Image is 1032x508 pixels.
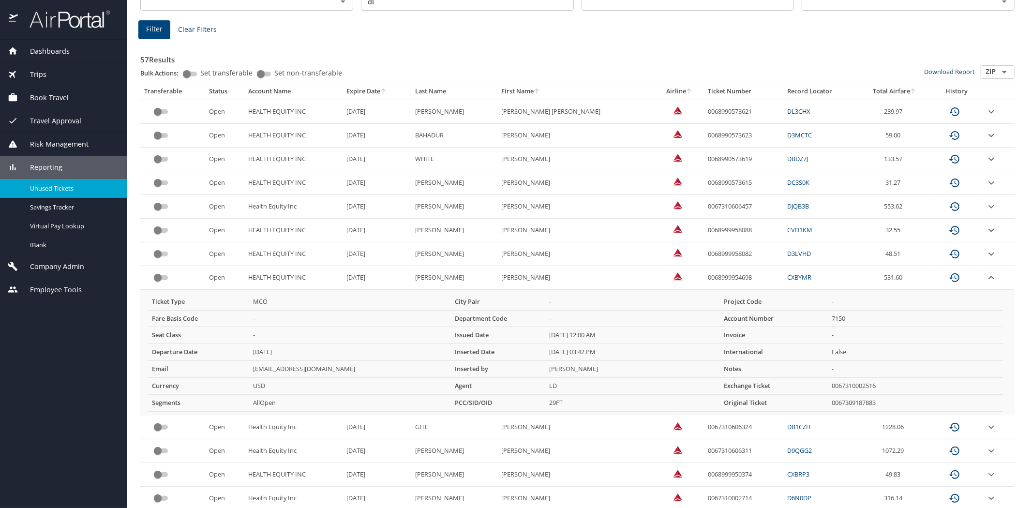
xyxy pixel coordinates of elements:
th: Account Name [244,83,343,100]
img: Delta Airlines [673,445,683,455]
a: DBDZ7J [787,154,808,163]
td: USD [249,378,451,395]
th: Original Ticket [720,395,828,412]
td: [DATE] [343,148,411,171]
td: AllOpen [249,395,451,412]
th: Agent [451,378,545,395]
td: [DATE] [343,266,411,290]
td: BAHADUR [412,124,498,148]
button: expand row [986,224,997,236]
td: 48.51 [858,242,932,266]
img: Delta Airlines [673,177,683,186]
button: expand row [986,421,997,433]
td: MCO [249,294,451,310]
td: [PERSON_NAME] [497,171,655,195]
td: - [545,294,720,310]
td: WHITE [412,148,498,171]
span: Book Travel [18,92,69,103]
td: [PERSON_NAME] [497,242,655,266]
td: 1228.06 [858,416,932,439]
img: Delta Airlines [673,493,683,502]
td: Open [205,416,244,439]
td: Open [205,124,244,148]
td: [DATE] [343,219,411,242]
td: Open [205,148,244,171]
th: Last Name [412,83,498,100]
img: Delta Airlines [673,200,683,210]
td: [PERSON_NAME] [497,266,655,290]
td: [EMAIL_ADDRESS][DOMAIN_NAME] [249,361,451,378]
a: CVD1KM [787,225,812,234]
th: Inserted Date [451,344,545,361]
td: LD [545,378,720,395]
span: Trips [18,69,46,80]
img: airportal-logo.png [19,10,110,29]
th: Email [148,361,249,378]
img: Delta Airlines [673,224,683,234]
button: expand row [986,469,997,480]
td: [DATE] [343,439,411,463]
th: International [720,344,828,361]
th: Account Number [720,310,828,327]
h3: 57 Results [140,48,1015,65]
img: Delta Airlines [673,469,683,478]
span: Employee Tools [18,284,82,295]
td: [PERSON_NAME] [PERSON_NAME] [497,100,655,123]
td: - [545,310,720,327]
a: CXBYMR [787,273,811,282]
span: Unused Tickets [30,184,115,193]
button: expand row [986,106,997,118]
td: - [249,310,451,327]
button: sort [380,89,387,95]
td: Open [205,219,244,242]
button: expand row [986,201,997,212]
td: [PERSON_NAME] [545,361,720,378]
td: [DATE] [343,242,411,266]
img: Delta Airlines [673,105,683,115]
td: [DATE] 12:00 AM [545,327,720,344]
th: Seat Class [148,327,249,344]
td: 0068990573619 [704,148,783,171]
a: CXBRP3 [787,470,809,478]
span: Company Admin [18,261,84,272]
th: First Name [497,83,655,100]
button: expand row [986,177,997,189]
span: Set transferable [200,70,253,76]
th: Total Airfare [858,83,932,100]
table: more info about unused tickets [148,294,1003,412]
a: D3LVHD [787,249,811,258]
td: 0068990573623 [704,124,783,148]
td: [PERSON_NAME] [412,242,498,266]
th: Currency [148,378,249,395]
td: 0068999958082 [704,242,783,266]
td: 32.55 [858,219,932,242]
th: Department Code [451,310,545,327]
td: [PERSON_NAME] [497,148,655,171]
td: - [828,327,1003,344]
td: [PERSON_NAME] [412,171,498,195]
td: 59.00 [858,124,932,148]
td: 0068990573615 [704,171,783,195]
td: [DATE] [343,195,411,219]
td: 0067310002516 [828,378,1003,395]
span: Clear Filters [178,24,217,36]
td: [DATE] [343,463,411,487]
td: HEALTH EQUITY INC [244,100,343,123]
span: Dashboards [18,46,70,57]
th: City Pair [451,294,545,310]
td: Open [205,242,244,266]
td: 0067310606324 [704,416,783,439]
td: [DATE] [343,100,411,123]
button: expand row [986,445,997,457]
td: [PERSON_NAME] [412,100,498,123]
a: DL3CHX [787,107,810,116]
span: Savings Tracker [30,203,115,212]
td: Open [205,266,244,290]
td: [DATE] [249,344,451,361]
td: Open [205,171,244,195]
th: Project Code [720,294,828,310]
a: D3MCTC [787,131,812,139]
td: HEALTH EQUITY INC [244,124,343,148]
th: Invoice [720,327,828,344]
img: VxQ0i4AAAAASUVORK5CYII= [673,271,683,281]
